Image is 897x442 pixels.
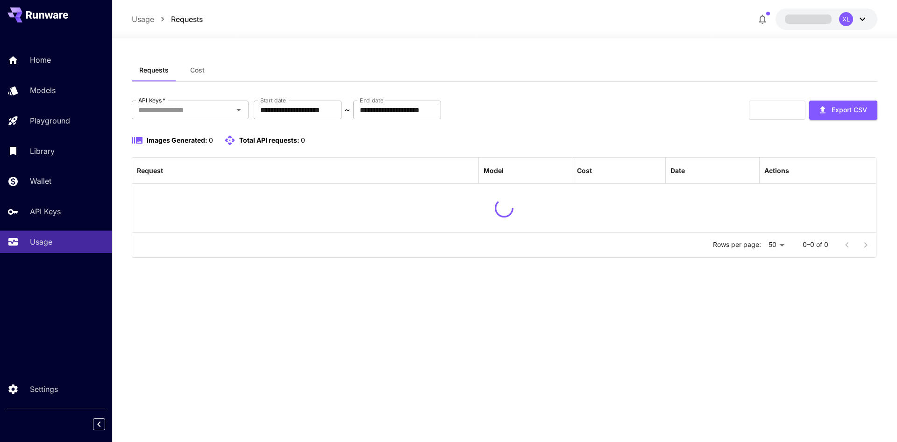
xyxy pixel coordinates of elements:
[577,167,592,174] div: Cost
[30,85,56,96] p: Models
[30,175,51,187] p: Wallet
[30,145,55,157] p: Library
[30,54,51,65] p: Home
[360,96,383,104] label: End date
[132,14,203,25] nav: breadcrumb
[30,384,58,395] p: Settings
[190,66,205,74] span: Cost
[345,104,350,116] p: ~
[147,136,207,144] span: Images Generated:
[30,236,52,247] p: Usage
[803,240,828,249] p: 0–0 of 0
[93,418,105,430] button: Collapse sidebar
[132,14,154,25] a: Usage
[209,136,213,144] span: 0
[171,14,203,25] a: Requests
[139,66,169,74] span: Requests
[100,416,112,433] div: Collapse sidebar
[809,101,877,120] button: Export CSV
[260,96,286,104] label: Start date
[232,103,245,116] button: Open
[839,12,853,26] div: XL
[765,238,788,252] div: 50
[138,96,165,104] label: API Keys
[30,115,70,126] p: Playground
[484,167,504,174] div: Model
[239,136,299,144] span: Total API requests:
[670,167,685,174] div: Date
[137,167,163,174] div: Request
[301,136,305,144] span: 0
[764,167,789,174] div: Actions
[30,206,61,217] p: API Keys
[776,8,877,30] button: XL
[713,240,761,249] p: Rows per page:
